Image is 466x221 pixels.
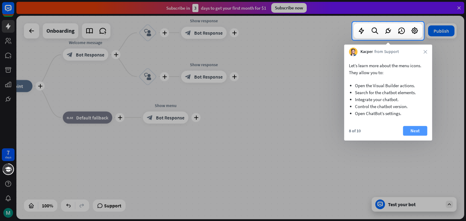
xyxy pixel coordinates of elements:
li: Search for the chatbot elements. [355,89,421,96]
li: Open the Visual Builder actions. [355,82,421,89]
li: Open ChatBot’s settings. [355,110,421,117]
li: Control the chatbot version. [355,103,421,110]
span: from Support [374,49,399,55]
div: 8 of 10 [349,128,361,134]
i: close [424,50,427,54]
li: Integrate your chatbot. [355,96,421,103]
span: Kacper [360,49,373,55]
p: Let’s learn more about the menu icons. They allow you to: [349,62,427,76]
button: Open LiveChat chat widget [5,2,23,21]
button: Next [403,126,427,136]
